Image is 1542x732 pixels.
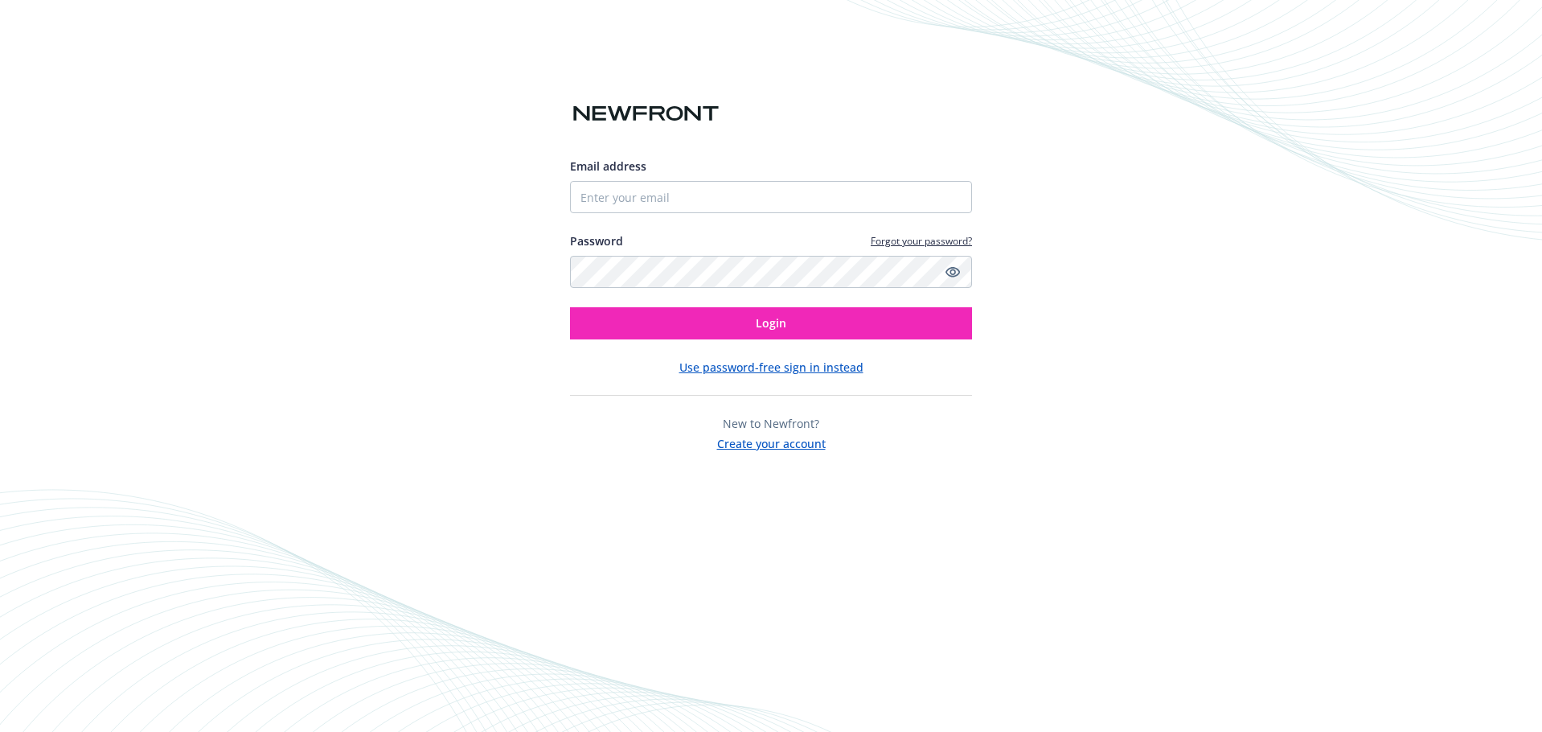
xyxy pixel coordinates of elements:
[717,432,826,452] button: Create your account
[570,307,972,339] button: Login
[570,158,646,174] span: Email address
[723,416,819,431] span: New to Newfront?
[679,359,863,376] button: Use password-free sign in instead
[756,315,786,331] span: Login
[570,256,972,288] input: Enter your password
[871,234,972,248] a: Forgot your password?
[943,262,962,282] a: Show password
[570,232,623,249] label: Password
[570,100,722,128] img: Newfront logo
[570,181,972,213] input: Enter your email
